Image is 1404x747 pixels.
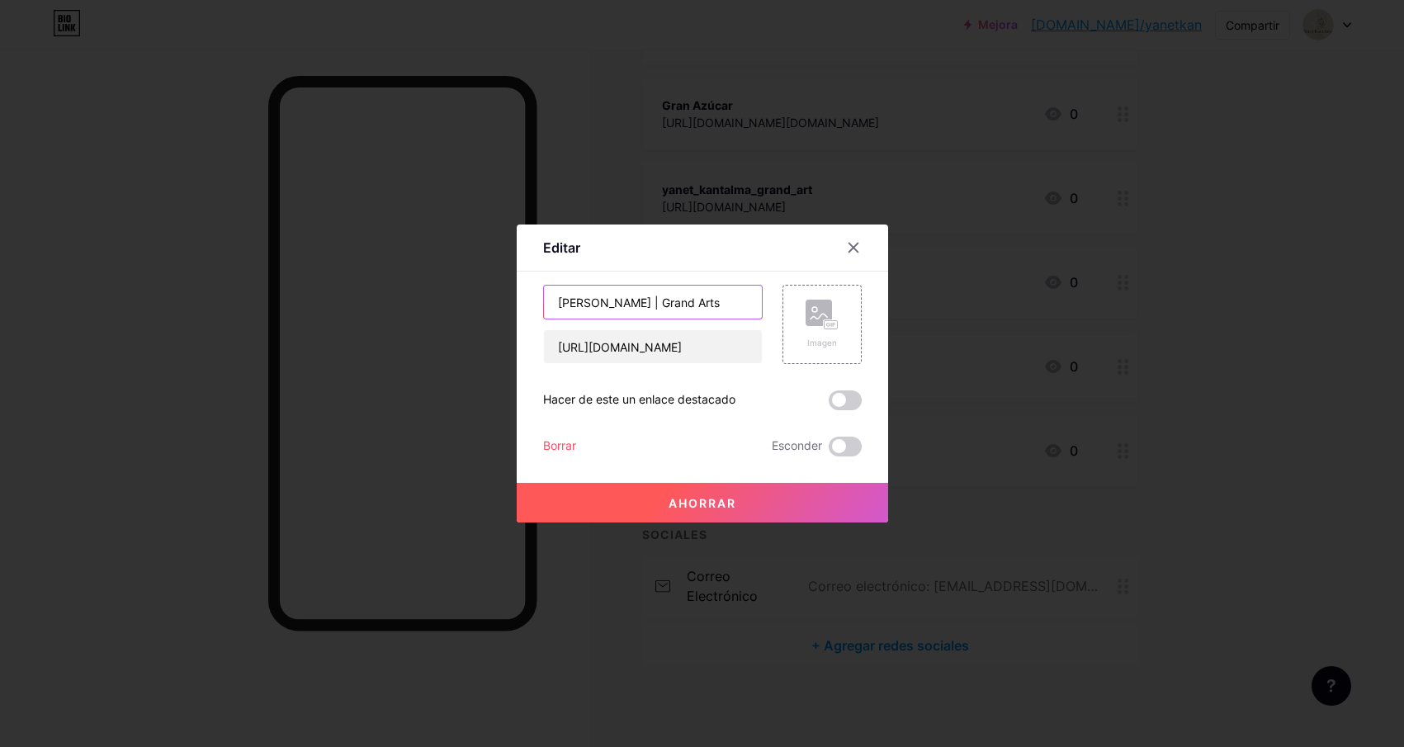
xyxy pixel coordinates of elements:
font: Imagen [807,338,837,347]
font: Borrar [543,438,576,452]
input: Título [544,286,762,319]
font: Editar [543,239,580,256]
font: Esconder [772,438,822,452]
button: Ahorrar [517,483,888,522]
input: URL [544,330,762,363]
font: Hacer de este un enlace destacado [543,392,735,406]
font: Ahorrar [669,496,736,510]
